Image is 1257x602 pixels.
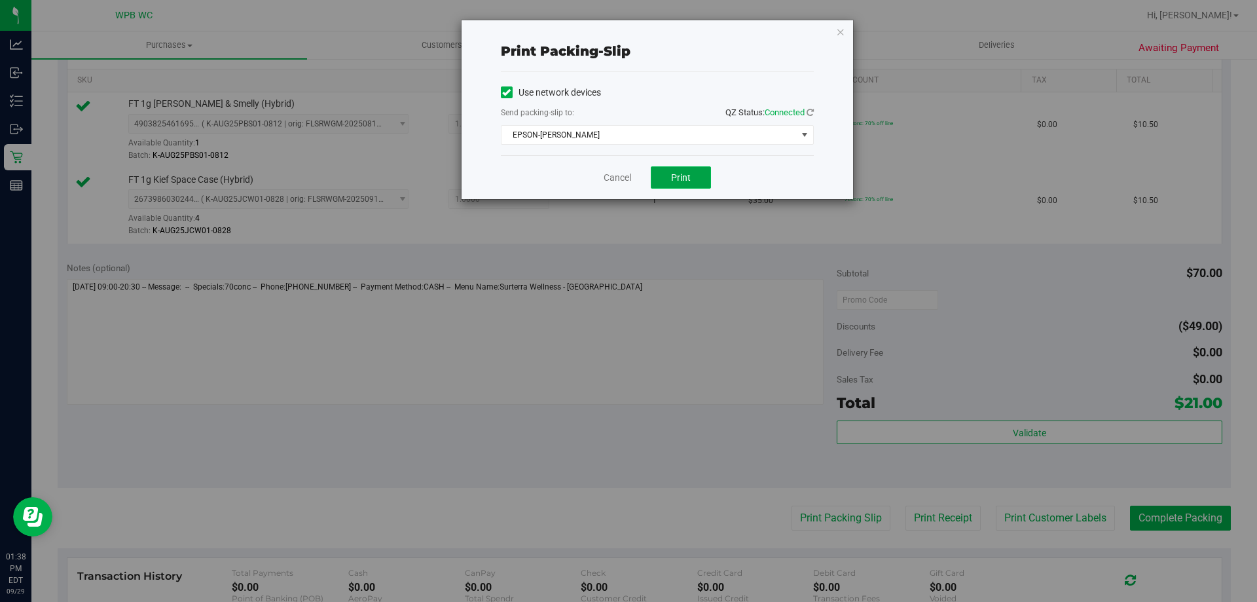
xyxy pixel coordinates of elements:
span: QZ Status: [725,107,814,117]
span: Print [671,172,691,183]
span: Connected [765,107,805,117]
label: Use network devices [501,86,601,100]
iframe: Resource center [13,497,52,536]
span: EPSON-[PERSON_NAME] [501,126,797,144]
span: select [796,126,812,144]
span: Print packing-slip [501,43,630,59]
button: Print [651,166,711,189]
a: Cancel [604,171,631,185]
label: Send packing-slip to: [501,107,574,119]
